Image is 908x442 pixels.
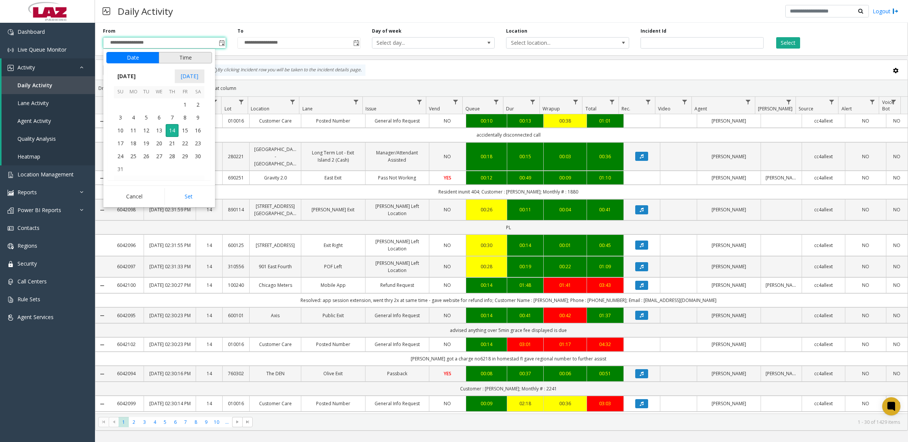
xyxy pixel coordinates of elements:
span: Quality Analysis [17,135,56,142]
a: Wrapup Filter Menu [570,97,581,107]
a: 00:30 [471,242,502,249]
img: logout [892,7,899,15]
td: accidentally disconnected call [109,128,908,142]
div: 00:12 [471,174,502,181]
a: Issue Filter Menu [414,97,424,107]
span: Power BI Reports [17,206,61,214]
a: NO [891,117,903,124]
a: 100240 [227,282,245,289]
a: NO [850,117,881,124]
td: Tuesday, August 12, 2025 [140,124,153,137]
div: 01:37 [592,312,619,319]
td: PL [109,220,908,234]
a: Collapse Details [95,283,109,289]
a: NO [434,282,461,289]
td: Sunday, August 10, 2025 [114,124,127,137]
a: Collapse Details [95,118,109,124]
td: Thursday, August 28, 2025 [166,150,179,163]
span: NO [444,153,451,160]
a: [PERSON_NAME] [702,263,756,270]
span: NO [444,263,451,270]
td: Thursday, August 14, 2025 [166,124,179,137]
img: 'icon' [8,65,14,71]
a: YES [434,174,461,181]
span: 29 [179,150,191,163]
a: [PERSON_NAME] [702,206,756,213]
td: Friday, August 1, 2025 [179,98,191,111]
span: Dashboard [17,28,45,35]
a: NO [850,153,881,160]
a: Vend Filter Menu [451,97,461,107]
a: 00:13 [512,117,539,124]
a: [PERSON_NAME] [766,282,797,289]
span: 26 [140,150,153,163]
div: 00:45 [592,242,619,249]
a: Pass Not Working [370,174,424,181]
td: Tuesday, August 19, 2025 [140,137,153,150]
a: 00:36 [592,153,619,160]
span: Daily Activity [17,82,52,89]
a: [STREET_ADDRESS][GEOGRAPHIC_DATA] [254,203,296,217]
a: 901 East Fourth [254,263,296,270]
a: [PERSON_NAME] Left Location [370,238,424,252]
span: Heatmap [17,153,40,160]
td: Thursday, August 21, 2025 [166,137,179,150]
span: Security [17,260,37,267]
span: 23 [191,137,204,150]
a: Collapse Details [95,207,109,213]
a: [DATE] 02:31:33 PM [149,263,191,270]
span: 12 [140,124,153,137]
span: 8 [179,111,191,124]
td: Resolved: app session extension, went thry 2x at same time - gave website for refund info; Custom... [109,293,908,307]
a: Customer Care [254,117,296,124]
a: 01:01 [592,117,619,124]
td: Monday, August 4, 2025 [127,111,140,124]
a: Agent Activity [2,112,95,130]
a: 00:01 [548,242,582,249]
div: 00:38 [548,117,582,124]
a: Axis [254,312,296,319]
div: 00:49 [512,174,539,181]
a: 14 [201,282,218,289]
a: 00:10 [471,117,502,124]
span: NO [444,206,451,213]
td: Monday, August 18, 2025 [127,137,140,150]
div: 00:14 [512,242,539,249]
td: Wednesday, August 20, 2025 [153,137,166,150]
span: 2 [191,98,204,111]
a: Activity [2,58,95,76]
a: NO [434,206,461,213]
span: 21 [166,137,179,150]
div: 00:14 [471,282,502,289]
a: cc4allext [807,153,840,160]
span: Rule Sets [17,296,40,303]
span: 3 [114,111,127,124]
td: Friday, August 8, 2025 [179,111,191,124]
td: Wednesday, August 13, 2025 [153,124,166,137]
a: NO [434,263,461,270]
a: NO [434,312,461,319]
a: 280221 [227,153,245,160]
a: Chicago Meters [254,282,296,289]
span: 28 [166,150,179,163]
a: POF Left [306,263,360,270]
span: 5 [140,111,153,124]
a: [GEOGRAPHIC_DATA] - [GEOGRAPHIC_DATA] [254,146,296,168]
label: Location [506,28,527,35]
a: 01:41 [548,282,582,289]
a: [PERSON_NAME] [702,174,756,181]
a: General Info Request [370,312,424,319]
a: [PERSON_NAME] [702,153,756,160]
a: cc4allext [807,206,840,213]
span: Contacts [17,224,40,231]
div: 00:11 [512,206,539,213]
span: 27 [153,150,166,163]
a: NO [434,153,461,160]
a: 600125 [227,242,245,249]
a: NO [850,282,881,289]
td: Friday, August 29, 2025 [179,150,191,163]
span: 31 [114,163,127,176]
